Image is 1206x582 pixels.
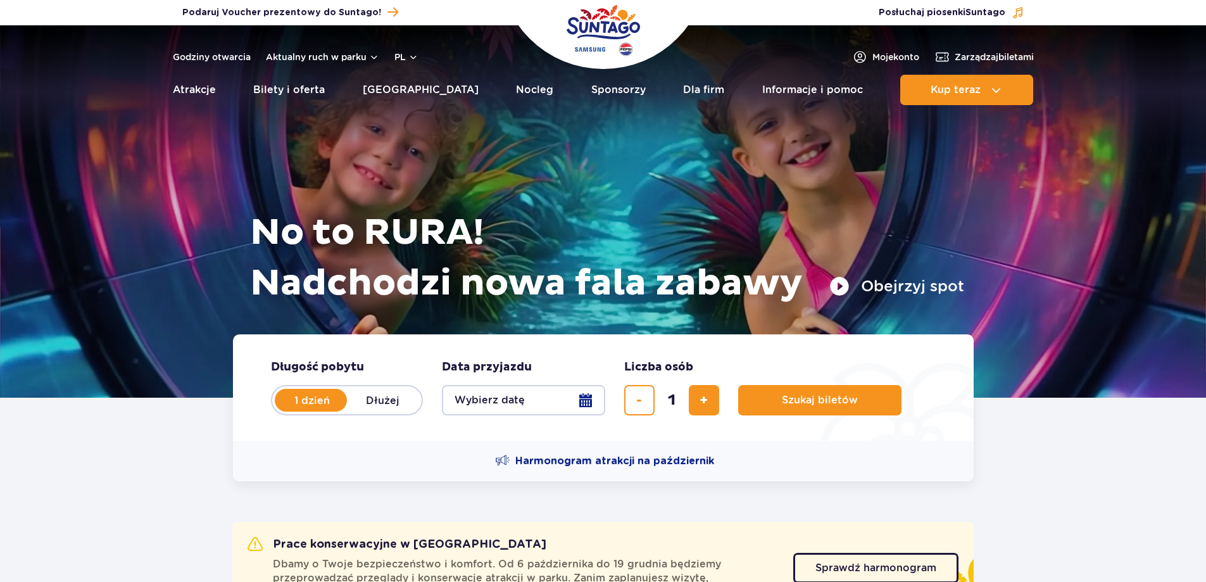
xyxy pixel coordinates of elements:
span: Długość pobytu [271,360,364,375]
a: Atrakcje [173,75,216,105]
a: Sponsorzy [591,75,646,105]
span: Moje konto [872,51,919,63]
button: usuń bilet [624,385,655,415]
span: Szukaj biletów [782,395,858,406]
span: Suntago [965,8,1005,17]
span: Sprawdź harmonogram [815,563,936,573]
form: Planowanie wizyty w Park of Poland [233,334,974,441]
a: Harmonogram atrakcji na październik [495,453,714,469]
h1: No to RURA! Nadchodzi nowa fala zabawy [250,208,964,309]
label: Dłużej [347,387,419,414]
span: Liczba osób [624,360,693,375]
span: Data przyjazdu [442,360,532,375]
a: Mojekonto [852,49,919,65]
a: Godziny otwarcia [173,51,251,63]
button: Wybierz datę [442,385,605,415]
button: Szukaj biletów [738,385,901,415]
button: pl [394,51,418,63]
a: [GEOGRAPHIC_DATA] [363,75,479,105]
a: Informacje i pomoc [762,75,863,105]
a: Dla firm [683,75,724,105]
span: Posłuchaj piosenki [879,6,1005,19]
button: Obejrzyj spot [829,276,964,296]
button: Aktualny ruch w parku [266,52,379,62]
label: 1 dzień [276,387,348,414]
span: Harmonogram atrakcji na październik [515,454,714,468]
button: dodaj bilet [689,385,719,415]
span: Kup teraz [931,84,981,96]
a: Podaruj Voucher prezentowy do Suntago! [182,4,398,21]
input: liczba biletów [656,385,687,415]
button: Kup teraz [900,75,1033,105]
span: Zarządzaj biletami [955,51,1034,63]
h2: Prace konserwacyjne w [GEOGRAPHIC_DATA] [248,537,546,552]
a: Zarządzajbiletami [934,49,1034,65]
span: Podaruj Voucher prezentowy do Suntago! [182,6,381,19]
a: Nocleg [516,75,553,105]
a: Bilety i oferta [253,75,325,105]
button: Posłuchaj piosenkiSuntago [879,6,1024,19]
